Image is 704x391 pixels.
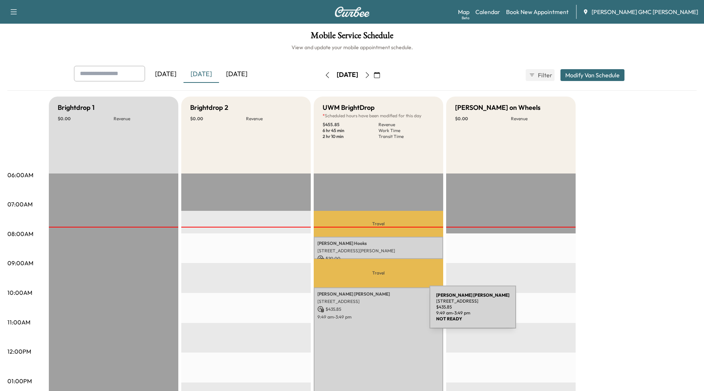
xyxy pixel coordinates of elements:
[183,66,219,83] div: [DATE]
[317,314,439,320] p: 9:49 am - 3:49 pm
[323,128,378,134] p: 6 hr 45 min
[58,116,114,122] p: $ 0.00
[190,116,246,122] p: $ 0.00
[323,122,378,128] p: $ 455.85
[511,116,567,122] p: Revenue
[7,288,32,297] p: 10:00AM
[436,304,509,310] p: $ 435.85
[436,310,509,316] p: 9:49 am - 3:49 pm
[506,7,569,16] a: Book New Appointment
[317,255,439,262] p: $ 20.00
[7,377,32,385] p: 01:00PM
[58,102,95,113] h5: Brightdrop 1
[314,259,443,287] p: Travel
[246,116,302,122] p: Revenue
[314,211,443,237] p: Travel
[190,102,228,113] h5: Brightdrop 2
[378,128,434,134] p: Work Time
[436,298,509,304] p: [STREET_ADDRESS]
[323,102,375,113] h5: UWM BrightDrop
[436,316,462,321] b: NOT READY
[317,291,439,297] p: [PERSON_NAME] [PERSON_NAME]
[458,7,469,16] a: MapBeta
[7,31,697,44] h1: Mobile Service Schedule
[538,71,551,80] span: Filter
[7,171,33,179] p: 06:00AM
[219,66,255,83] div: [DATE]
[317,248,439,254] p: [STREET_ADDRESS][PERSON_NAME]
[560,69,624,81] button: Modify Van Schedule
[7,44,697,51] h6: View and update your mobile appointment schedule.
[317,306,439,313] p: $ 435.85
[455,102,540,113] h5: [PERSON_NAME] on Wheels
[323,113,434,119] p: Scheduled hours have been modified for this day
[148,66,183,83] div: [DATE]
[436,292,509,298] b: [PERSON_NAME] [PERSON_NAME]
[337,70,358,80] div: [DATE]
[323,134,378,139] p: 2 hr 10 min
[317,299,439,304] p: [STREET_ADDRESS]
[7,318,30,327] p: 11:00AM
[462,15,469,21] div: Beta
[475,7,500,16] a: Calendar
[7,229,33,238] p: 08:00AM
[317,240,439,246] p: [PERSON_NAME] Hooks
[7,200,33,209] p: 07:00AM
[455,116,511,122] p: $ 0.00
[7,347,31,356] p: 12:00PM
[378,122,434,128] p: Revenue
[592,7,698,16] span: [PERSON_NAME] GMC [PERSON_NAME]
[114,116,169,122] p: Revenue
[334,7,370,17] img: Curbee Logo
[7,259,33,267] p: 09:00AM
[378,134,434,139] p: Transit Time
[526,69,555,81] button: Filter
